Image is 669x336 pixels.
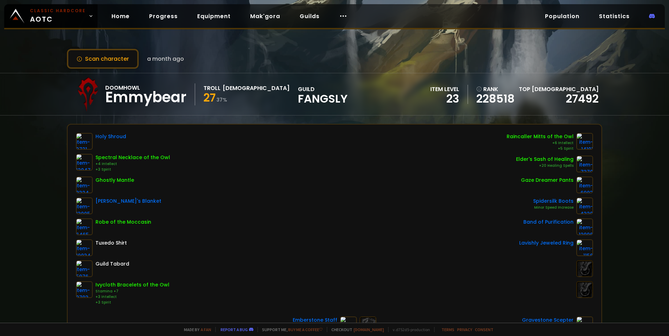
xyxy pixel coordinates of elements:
[298,85,348,104] div: guild
[519,239,574,247] div: Lavishly Jeweled Ring
[576,197,593,214] img: item-4320
[105,83,186,92] div: Doomhowl
[95,167,170,172] div: +3 Spirit
[76,197,93,214] img: item-13005
[76,239,93,256] img: item-10034
[576,177,593,193] img: item-6903
[76,177,93,193] img: item-3324
[576,156,593,172] img: item-7370
[106,9,135,23] a: Home
[95,260,129,268] div: Guild Tabard
[521,177,574,184] div: Gaze Dreamer Pants
[566,91,599,106] a: 27492
[95,161,170,167] div: +4 Intellect
[539,9,585,23] a: Population
[533,205,574,210] div: Minor Speed Increase
[576,218,593,235] img: item-12996
[354,327,384,332] a: [DOMAIN_NAME]
[293,316,337,324] div: Emberstone Staff
[430,85,459,94] div: item level
[576,239,593,256] img: item-1156
[105,92,186,103] div: Emmybear
[180,327,211,332] span: Made by
[245,9,286,23] a: Mak'gora
[476,94,515,104] a: 228518
[223,84,290,92] div: [DEMOGRAPHIC_DATA]
[522,316,574,324] div: Gravestone Scepter
[95,154,170,161] div: Spectral Necklace of the Owl
[95,300,169,305] div: +3 Spirit
[76,154,93,171] img: item-12047
[576,133,593,150] img: item-14191
[76,133,93,150] img: item-2721
[507,146,574,151] div: +5 Spirit
[221,327,248,332] a: Report a bug
[144,9,183,23] a: Progress
[192,9,236,23] a: Equipment
[507,133,574,140] div: Raincaller Mitts of the Owl
[288,327,323,332] a: Buy me a coffee
[507,140,574,146] div: +6 Intellect
[76,218,93,235] img: item-6465
[294,9,325,23] a: Guilds
[430,94,459,104] div: 23
[533,197,574,205] div: Spidersilk Boots
[203,90,216,105] span: 27
[327,327,384,332] span: Checkout
[201,327,211,332] a: a fan
[519,85,599,94] div: Top
[203,84,221,92] div: Troll
[95,197,161,205] div: [PERSON_NAME]'s Blanket
[532,85,599,93] span: [DEMOGRAPHIC_DATA]
[95,177,134,184] div: Ghostly Mantle
[76,260,93,277] img: item-5976
[475,327,493,332] a: Consent
[457,327,472,332] a: Privacy
[76,281,93,298] img: item-9793
[95,289,169,294] div: Stamina +7
[147,54,184,63] span: a month ago
[516,156,574,163] div: Elder's Sash of Healing
[257,327,323,332] span: Support me,
[216,96,227,103] small: 37 %
[95,281,169,289] div: Ivycloth Bracelets of the Owl
[30,8,86,24] span: AOTC
[95,294,169,300] div: +3 Intellect
[388,327,430,332] span: v. d752d5 - production
[593,9,635,23] a: Statistics
[95,239,127,247] div: Tuxedo Shirt
[298,94,348,104] span: Fangsly
[95,133,126,140] div: Holy Shroud
[95,218,151,226] div: Robe of the Moccasin
[441,327,454,332] a: Terms
[523,218,574,226] div: Band of Purification
[30,8,86,14] small: Classic Hardcore
[516,163,574,169] div: +20 Healing Spells
[67,49,139,69] button: Scan character
[4,4,98,28] a: Classic HardcoreAOTC
[476,85,515,94] div: rank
